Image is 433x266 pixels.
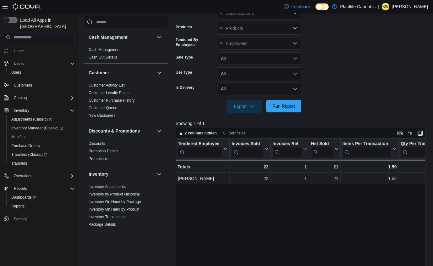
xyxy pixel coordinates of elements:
[311,141,338,157] button: Net Sold
[230,100,258,113] span: Export
[232,141,263,157] div: Invoices Sold
[89,199,141,204] span: Inventory On Hand by Package
[176,55,193,60] label: Sale Type
[217,52,301,65] button: All
[11,94,29,102] button: Catalog
[89,128,154,134] button: Discounts & Promotions
[11,47,75,54] span: Home
[291,3,310,10] span: Feedback
[217,82,301,95] button: All
[382,3,389,10] div: Kate Wittenberg
[11,134,27,139] span: Manifests
[11,172,35,180] button: Operations
[11,215,30,223] a: Settings
[89,34,154,40] button: Cash Management
[1,93,77,102] button: Catalog
[9,160,75,167] span: Transfers
[9,202,27,210] a: Reports
[9,194,39,201] a: Dashboards
[14,83,32,88] span: Customers
[89,192,140,196] a: Inventory by Product Historical
[14,48,24,54] span: Home
[89,113,115,118] span: New Customers
[89,83,125,88] a: Customer Activity List
[11,185,75,192] span: Reports
[9,124,75,132] span: Inventory Manager (Classic)
[6,150,77,159] a: Transfers (Classic)
[9,142,42,150] a: Purchase Orders
[185,131,217,136] span: 2 columns hidden
[227,100,262,113] button: Export
[342,163,397,171] div: 1.59
[6,159,77,168] button: Transfers
[406,129,414,137] button: Display options
[89,192,140,197] span: Inventory by Product Historical
[89,171,154,177] button: Inventory
[89,90,129,95] span: Customer Loyalty Points
[11,126,63,131] span: Inventory Manager (Classic)
[232,163,268,171] div: 22
[14,217,27,222] span: Settings
[176,70,192,75] label: Use Type
[11,143,40,148] span: Purchase Orders
[84,46,168,64] div: Cash Management
[9,142,75,150] span: Purchase Orders
[9,202,75,210] span: Reports
[89,34,128,40] h3: Cash Management
[392,3,428,10] p: [PERSON_NAME]
[89,98,135,103] a: Customer Purchase History
[1,214,77,224] button: Settings
[232,141,263,147] div: Invoices Sold
[311,141,333,147] div: Net Sold
[89,48,120,52] a: Cash Management
[293,41,298,46] button: Open list of options
[6,202,77,211] button: Reports
[340,3,375,10] p: Plantlife Cannabis
[311,175,338,182] div: 21
[11,172,75,180] span: Operations
[1,46,77,55] button: Home
[156,33,163,41] button: Cash Management
[89,83,125,88] span: Customer Activity List
[293,26,298,31] button: Open list of options
[342,141,392,147] div: Items Per Transaction
[89,207,139,212] span: Inventory On Hand by Product
[176,85,195,90] label: Is Delivery
[342,141,397,157] button: Items Per Transaction
[1,172,77,180] button: Operations
[89,149,118,154] span: Promotion Details
[6,115,77,124] a: Adjustments (Classic)
[311,163,338,171] div: 21
[18,17,75,30] span: Load All Apps in [GEOGRAPHIC_DATA]
[178,141,222,147] div: Tendered Employee
[178,141,227,157] button: Tendered Employee
[9,160,30,167] a: Transfers
[378,3,379,10] p: |
[156,127,163,135] button: Discounts & Promotions
[89,214,127,219] span: Inventory Transactions
[89,128,140,134] h3: Discounts & Promotions
[6,68,77,77] button: Users
[178,141,222,157] div: Tendered Employee
[217,67,301,80] button: All
[11,107,32,114] button: Inventory
[416,129,424,137] button: Enter fullscreen
[176,37,215,47] label: Tendered By Employees
[9,69,75,76] span: Users
[272,175,307,182] div: 1
[11,60,26,67] button: Users
[84,82,168,122] div: Customer
[14,108,29,113] span: Inventory
[272,103,295,109] span: Run Report
[220,129,248,137] button: Sort fields
[272,141,302,157] div: Invoices Ref
[178,175,227,182] div: [PERSON_NAME]
[6,193,77,202] a: Dashboards
[89,156,108,161] span: Promotions
[9,69,24,76] a: Users
[6,141,77,150] button: Purchase Orders
[13,3,41,10] img: Cova
[89,105,117,110] span: Customer Queue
